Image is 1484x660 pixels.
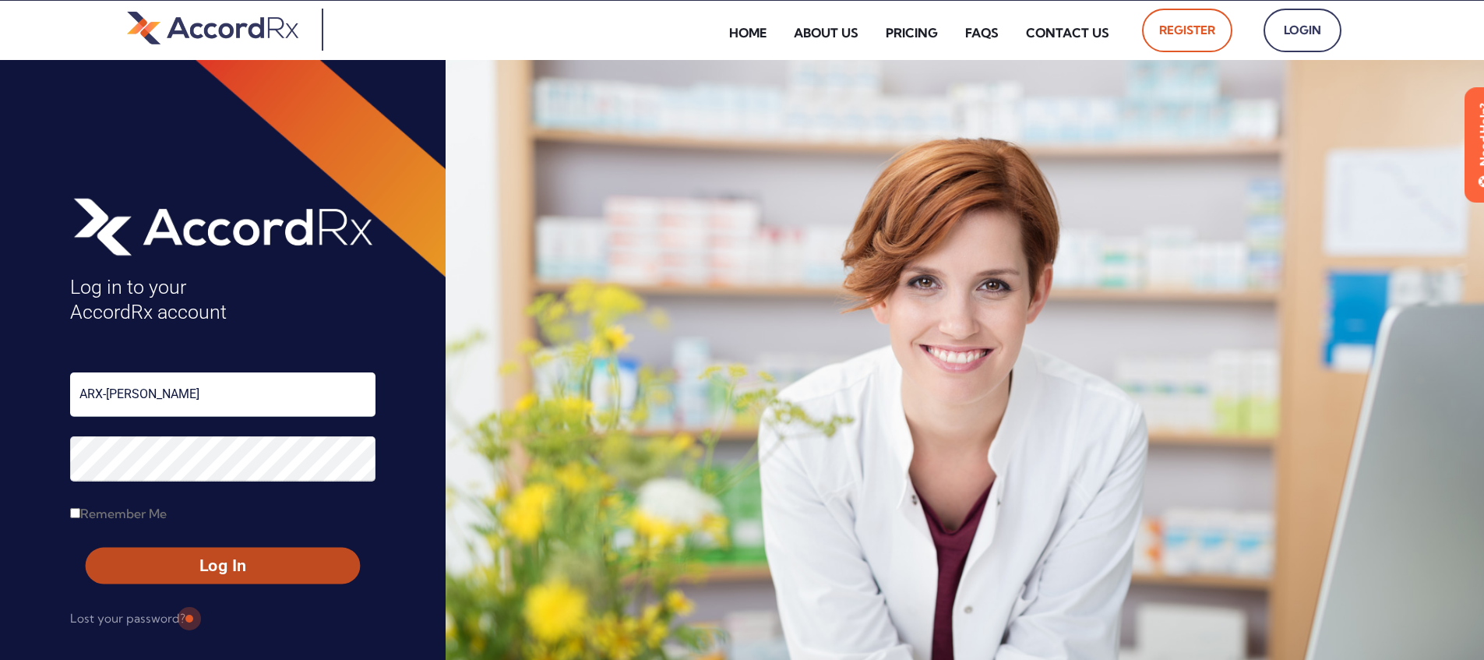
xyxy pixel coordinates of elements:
label: Remember Me [70,501,167,526]
h4: Log in to your AccordRx account [70,275,375,326]
span: Register [1159,18,1215,43]
a: Lost your password? [70,606,185,631]
a: Contact Us [1014,15,1121,51]
button: Log In [86,548,360,584]
a: FAQs [953,15,1010,51]
span: Login [1281,18,1324,43]
span: Log In [100,555,346,577]
a: Home [717,15,778,51]
a: Login [1264,9,1341,52]
input: Username or Email Address [70,372,375,417]
a: Register [1142,9,1232,52]
img: default-logo [127,9,298,47]
a: Pricing [874,15,950,51]
a: About Us [782,15,870,51]
img: AccordRx_logo_header_white [70,192,375,259]
input: Remember Me [70,508,80,518]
